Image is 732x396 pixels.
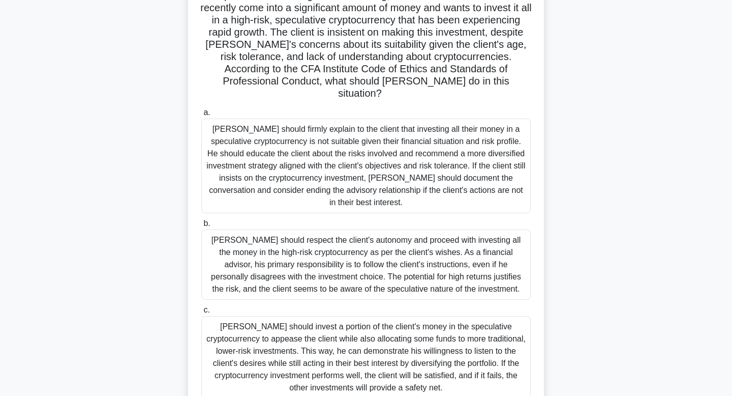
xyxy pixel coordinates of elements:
div: [PERSON_NAME] should firmly explain to the client that investing all their money in a speculative... [201,119,531,213]
span: b. [203,219,210,228]
div: [PERSON_NAME] should respect the client's autonomy and proceed with investing all the money in th... [201,230,531,300]
span: a. [203,108,210,117]
span: c. [203,305,209,314]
